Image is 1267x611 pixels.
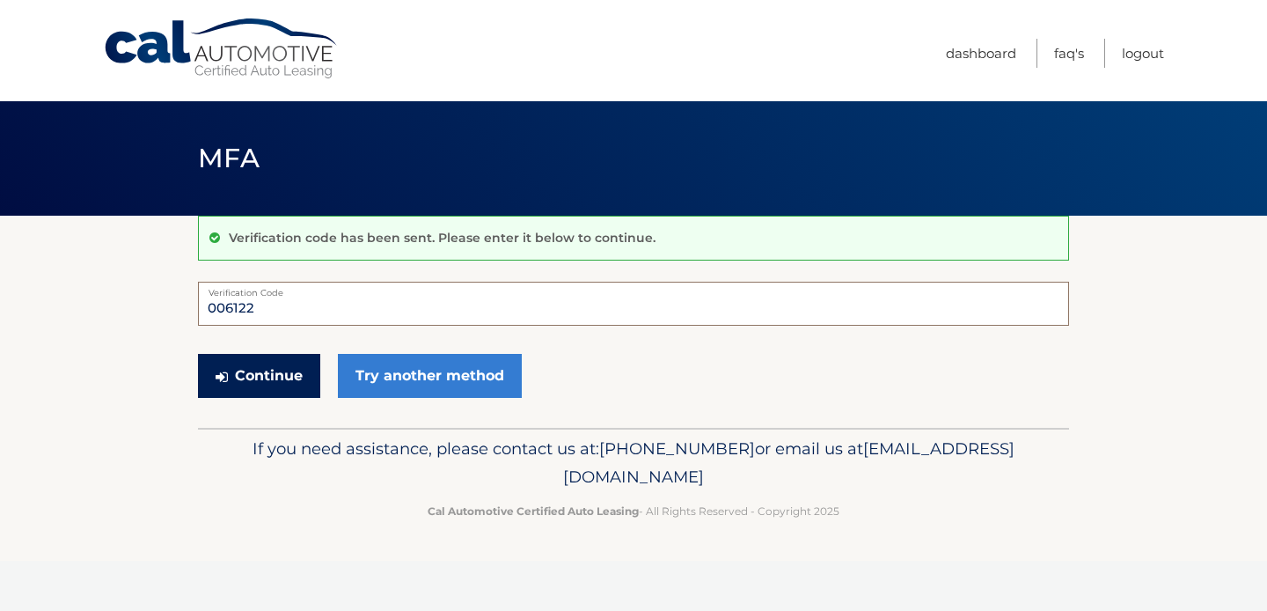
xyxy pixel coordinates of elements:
[229,230,655,246] p: Verification code has been sent. Please enter it below to continue.
[209,435,1058,491] p: If you need assistance, please contact us at: or email us at
[198,354,320,398] button: Continue
[599,438,755,459] span: [PHONE_NUMBER]
[198,282,1069,326] input: Verification Code
[209,502,1058,520] p: - All Rights Reserved - Copyright 2025
[946,39,1016,68] a: Dashboard
[198,282,1069,296] label: Verification Code
[563,438,1014,487] span: [EMAIL_ADDRESS][DOMAIN_NAME]
[1054,39,1084,68] a: FAQ's
[103,18,341,80] a: Cal Automotive
[198,142,260,174] span: MFA
[338,354,522,398] a: Try another method
[428,504,639,518] strong: Cal Automotive Certified Auto Leasing
[1122,39,1164,68] a: Logout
